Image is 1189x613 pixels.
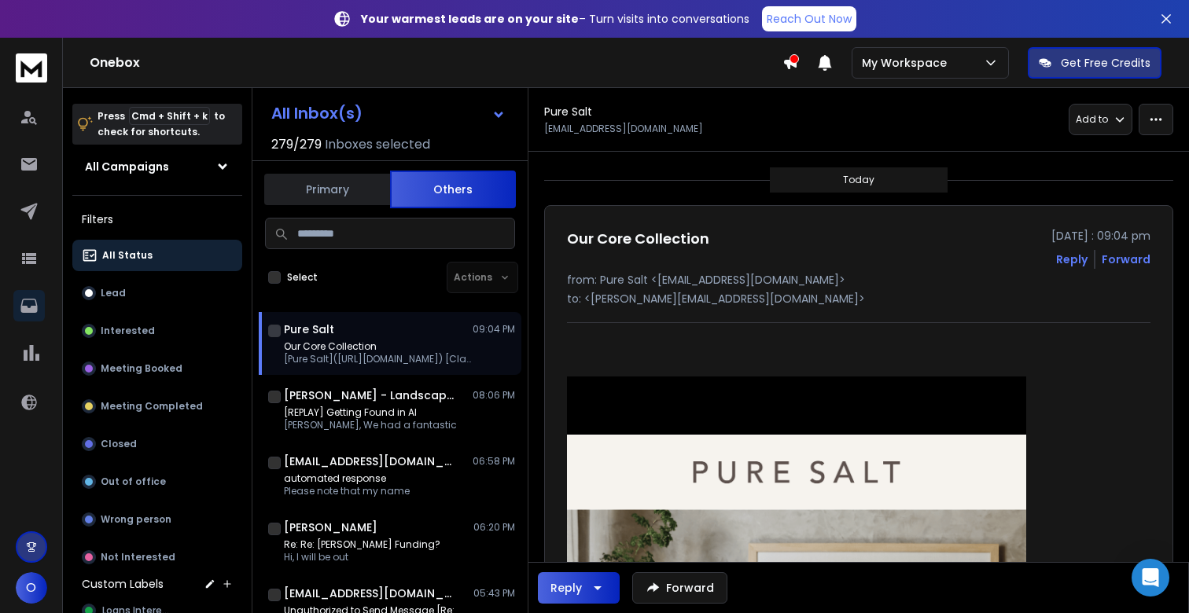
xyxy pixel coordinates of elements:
button: Primary [264,172,390,207]
h1: [PERSON_NAME] [284,519,377,535]
p: 09:04 PM [473,323,515,336]
p: Our Core Collection [284,340,473,353]
span: 279 / 279 [271,135,322,154]
h3: Filters [72,208,242,230]
p: Please note that my name [284,485,410,497]
button: Reply [1056,251,1088,267]
p: 06:58 PM [473,455,515,468]
div: Reply [550,580,582,596]
button: Not Interested [72,541,242,573]
h1: [EMAIL_ADDRESS][DOMAIN_NAME] [284,453,457,469]
p: Closed [101,438,137,450]
p: to: <[PERSON_NAME][EMAIL_ADDRESS][DOMAIN_NAME]> [567,291,1150,306]
p: Add to [1076,113,1108,126]
h1: Onebox [90,53,782,72]
p: [DATE] : 09:04 pm [1051,228,1150,244]
p: [PERSON_NAME], We had a fantastic [284,419,457,431]
p: My Workspace [862,55,953,71]
h1: All Campaigns [85,159,169,174]
p: All Status [102,249,153,262]
p: from: Pure Salt <[EMAIL_ADDRESS][DOMAIN_NAME]> [567,272,1150,288]
button: O [16,572,47,604]
strong: Your warmest leads are on your site [361,11,579,27]
button: Out of office [72,466,242,497]
button: Reply [538,572,620,604]
h1: [EMAIL_ADDRESS][DOMAIN_NAME] [284,585,457,601]
img: logo [16,53,47,83]
p: [REPLAY] Getting Found in AI [284,406,457,419]
h1: Pure Salt [544,104,592,119]
p: Wrong person [101,513,171,526]
button: Lead [72,277,242,309]
button: Interested [72,315,242,347]
div: Open Intercom Messenger [1132,559,1169,596]
button: Closed [72,428,242,460]
h3: Custom Labels [82,576,164,592]
p: Today [843,174,874,186]
p: [Pure Salt]([URL][DOMAIN_NAME]) [Classic Pure Salt: [284,353,473,365]
img: Pure Salt [567,435,1026,509]
p: [EMAIL_ADDRESS][DOMAIN_NAME] [544,123,703,135]
p: Not Interested [101,551,175,563]
h1: All Inbox(s) [271,105,363,121]
button: All Status [72,240,242,271]
p: Interested [101,325,155,337]
p: Hi, I will be out [284,551,440,563]
p: Lead [101,287,126,299]
p: Meeting Completed [101,400,203,413]
button: All Inbox(s) [259,97,518,129]
button: Others [390,171,516,208]
a: Reach Out Now [762,6,856,31]
p: Get Free Credits [1061,55,1150,71]
span: Cmd + Shift + k [129,107,210,125]
h1: [PERSON_NAME] - Landscape & Hardscape Contractor Marketing [284,387,457,403]
p: – Turn visits into conversations [361,11,749,27]
p: Out of office [101,475,166,488]
p: Reach Out Now [767,11,852,27]
button: All Campaigns [72,151,242,182]
p: automated response [284,472,410,485]
label: Select [287,271,318,284]
h1: Our Core Collection [567,228,709,250]
p: Re: Re: [PERSON_NAME] Funding? [284,538,440,551]
button: Wrong person [72,504,242,535]
h1: Pure Salt [284,321,334,337]
h3: Inboxes selected [325,135,430,154]
button: Forward [632,572,727,604]
p: Meeting Booked [101,362,182,375]
p: 06:20 PM [473,521,515,534]
p: Press to check for shortcuts. [98,108,225,140]
p: 08:06 PM [473,389,515,402]
button: Get Free Credits [1028,47,1161,79]
div: Forward [1102,251,1150,267]
button: Meeting Booked [72,353,242,384]
p: 05:43 PM [473,587,515,600]
button: Meeting Completed [72,391,242,422]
